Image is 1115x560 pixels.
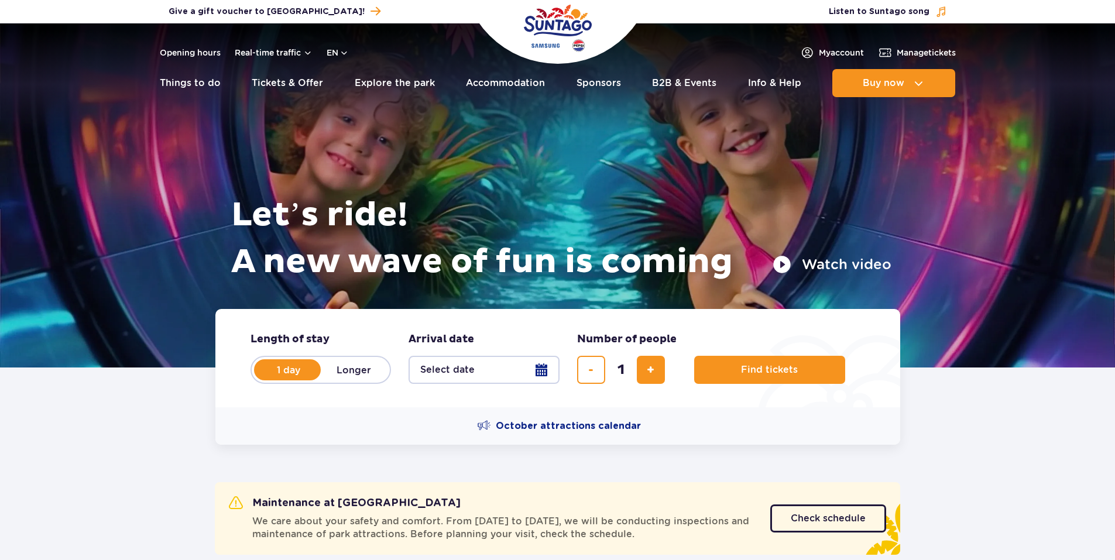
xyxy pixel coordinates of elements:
[637,356,665,384] button: add ticket
[466,69,545,97] a: Accommodation
[477,419,641,433] a: October attractions calendar
[409,356,560,384] button: Select date
[652,69,716,97] a: B2B & Events
[327,47,349,59] button: en
[169,4,380,19] a: Give a gift voucher to [GEOGRAPHIC_DATA]!
[229,496,461,510] h2: Maintenance at [GEOGRAPHIC_DATA]
[160,69,221,97] a: Things to do
[741,365,798,375] span: Find tickets
[355,69,435,97] a: Explore the park
[829,6,947,18] button: Listen to Suntago song
[607,356,635,384] input: number of tickets
[773,255,891,274] button: Watch video
[252,515,756,541] span: We care about your safety and comfort. From [DATE] to [DATE], we will be conducting inspections a...
[770,504,886,532] a: Check schedule
[832,69,955,97] button: Buy now
[863,78,904,88] span: Buy now
[577,356,605,384] button: remove ticket
[160,47,221,59] a: Opening hours
[409,332,474,346] span: Arrival date
[577,332,677,346] span: Number of people
[748,69,801,97] a: Info & Help
[169,6,365,18] span: Give a gift voucher to [GEOGRAPHIC_DATA]!
[878,46,956,60] a: Managetickets
[231,192,891,286] h1: Let’s ride! A new wave of fun is coming
[496,420,641,432] span: October attractions calendar
[251,332,330,346] span: Length of stay
[829,6,929,18] span: Listen to Suntago song
[255,358,322,382] label: 1 day
[252,69,323,97] a: Tickets & Offer
[897,47,956,59] span: Manage tickets
[819,47,864,59] span: My account
[791,514,866,523] span: Check schedule
[694,356,845,384] button: Find tickets
[321,358,387,382] label: Longer
[800,46,864,60] a: Myaccount
[577,69,621,97] a: Sponsors
[215,309,900,407] form: Planning your visit to Park of Poland
[235,48,313,57] button: Real-time traffic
